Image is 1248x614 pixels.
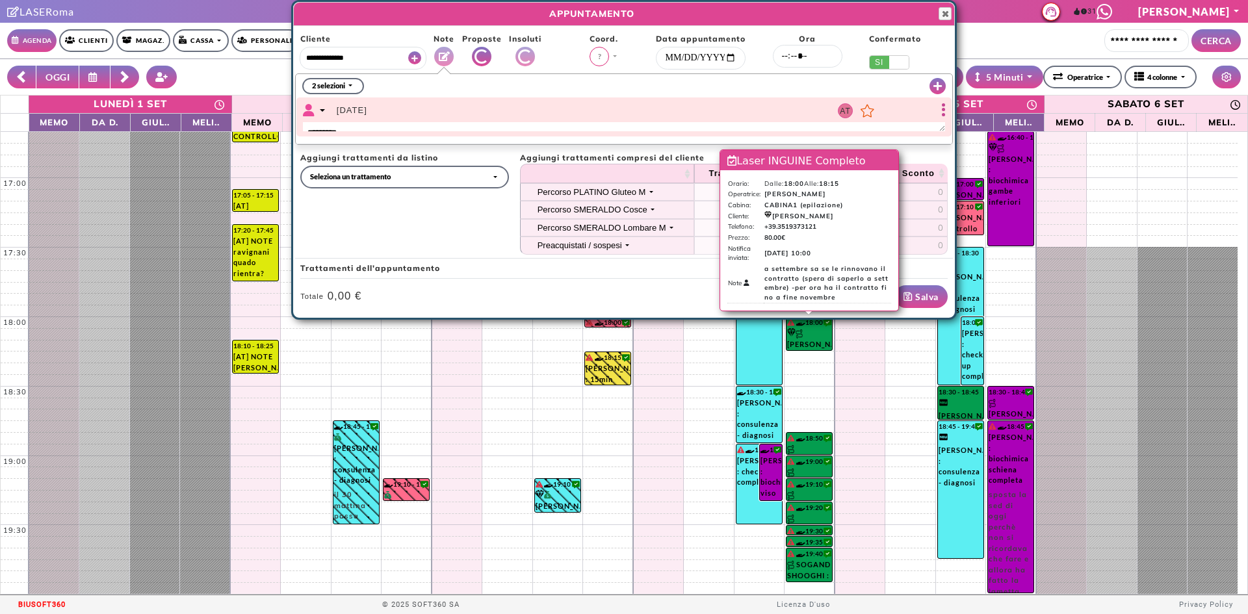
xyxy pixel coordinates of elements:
[989,144,997,152] i: Categoria cliente: Diamante
[536,490,580,512] div: [PERSON_NAME] : check-up completo
[727,199,764,211] td: Cabina:
[796,329,805,339] img: PERCORSO
[787,561,796,570] img: PERCORSO
[989,432,1033,593] div: [PERSON_NAME] : biochimica schiena completa
[787,319,794,326] i: Il cliente ha degli insoluti
[764,178,891,189] td: Dalle: Alle:
[434,33,454,45] span: Note
[938,186,944,197] span: 0
[939,387,983,397] div: 18:30 - 18:45
[538,223,666,233] div: Percorso SMERALDO Lombare M
[787,549,831,559] div: 19:40 - 19:55
[787,329,796,337] i: Categoria cliente: Diamante
[989,134,996,140] i: Il cliente ha degli insoluti
[727,221,764,232] td: Telefono:
[939,212,983,235] div: [PERSON_NAME] : controllo glutei
[1098,115,1142,129] span: Da D.
[36,66,79,88] button: OGGI
[1138,5,1240,18] a: [PERSON_NAME]
[989,387,1033,397] div: 18:30 - 18:45
[1045,96,1247,113] a: 6 settembre 2025
[727,232,764,243] td: Prezzo:
[586,353,630,363] div: 18:15 - 18:30
[737,446,744,453] i: Il cliente ha degli insoluti
[787,539,794,545] i: Il cliente ha degli insoluti
[233,341,278,351] div: 18:10 - 18:25
[787,490,831,500] div: [PERSON_NAME] : laser inguine completo
[787,480,831,489] div: 19:10 - 19:20
[1108,97,1184,112] div: sabato 6 set
[764,190,825,198] b: [PERSON_NAME]
[938,222,944,233] span: 0
[1,317,29,328] div: 18:00
[538,205,647,214] div: Percorso SMERALDO Cosce
[233,201,278,211] div: [AT] RECALL CLIENTI ATTIVI de vitis ha partorito??
[989,133,1033,142] div: 16:40 - 17:30
[384,491,394,498] i: PAGATO
[534,221,679,235] button: Percorso SMERALDO Lombare M
[1200,115,1244,129] span: Meli..
[232,96,435,113] a: 2 settembre 2025
[787,481,794,487] i: Il cliente ha degli insoluti
[760,445,781,455] div: 18:55 - 19:20
[787,468,796,478] img: PERCORSO
[536,491,544,499] i: Categoria cliente: Diamante
[787,435,794,441] i: Il cliente ha degli insoluti
[7,6,19,17] i: Clicca per andare alla pagina di firma
[29,96,232,113] a: 1 settembre 2025
[764,212,833,220] b: [PERSON_NAME]
[939,7,952,20] button: Close
[536,480,580,489] div: 19:10 - 19:25
[889,164,948,183] th: Sconto: activate to sort column ascending
[83,115,127,129] span: Da D.
[586,318,649,326] div: 18:00 - 18:05
[787,559,831,582] div: SOGAND SHOOGHI : laser inguine completo
[787,513,831,524] div: [PERSON_NAME] : laser gluteo -m
[656,33,746,45] span: Data appuntamento
[787,433,831,443] div: 18:50 - 19:00
[520,164,695,183] th: : activate to sort column ascending
[787,467,831,477] div: [PERSON_NAME] : laser ascelle
[989,422,1033,431] div: 18:45 - 20:00
[764,249,811,257] b: [DATE] 10:00
[894,285,948,308] button: Salva
[939,433,949,443] i: Categoria cliente: Nuovo
[939,422,983,431] div: 18:45 - 19:45
[302,78,364,94] button: ,
[59,29,114,52] a: Clienti
[300,166,509,188] button: Seleziona un trattamento
[185,115,228,129] span: Meli..
[737,398,782,442] div: [PERSON_NAME] : consulenza - diagnosi
[939,190,983,199] div: [PERSON_NAME] : biochimica ascelle
[989,398,1033,419] div: [PERSON_NAME] : biochimica mento
[32,115,76,129] span: Memo
[975,70,1023,84] div: 5 Minuti
[1,387,29,398] div: 18:30
[303,7,881,21] span: APPUNTAMENTO
[1048,115,1091,129] span: Memo
[233,225,278,235] div: 17:20 - 17:45
[1,456,29,467] div: 19:00
[938,240,944,250] span: 0
[1191,29,1241,52] button: CERCA
[1,178,29,189] div: 17:00
[509,33,541,45] span: Insoluti
[787,504,794,511] i: Il cliente ha degli insoluti
[787,457,831,467] div: 19:00 - 19:10
[989,143,1033,211] div: [PERSON_NAME] : biochimica gambe inferiori
[787,503,831,513] div: 19:20 - 19:30
[233,352,278,373] div: [AT] NOTE [PERSON_NAME] lead [PERSON_NAME]
[787,444,831,454] div: [PERSON_NAME] : laser viso completo -w
[116,29,170,52] a: Magaz.
[939,179,983,189] div: 17:00 - 17:10
[946,115,990,129] span: Giul..
[764,222,816,230] b: +39.3519373121
[408,51,421,64] button: Crea nuovo contatto rapido
[590,47,618,66] button: ?
[334,422,379,431] div: 18:45 - 19:30
[787,458,794,465] i: Il cliente ha degli insoluti
[764,264,889,301] b: a settembre sa se le rinnovano il contratto (spera di saperlo a settembre) -per ora ha il contrat...
[727,263,764,303] td: Note
[939,432,983,491] div: [PERSON_NAME] : consulenza - diagnosi
[997,115,1041,129] span: Meli..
